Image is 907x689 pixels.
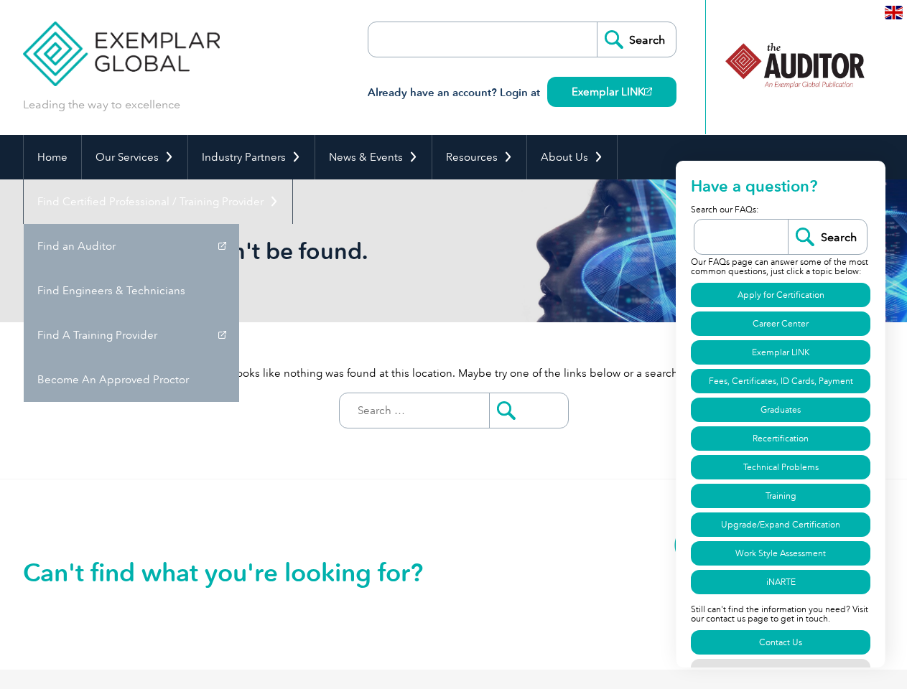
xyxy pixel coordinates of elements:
[23,237,575,265] h1: Oops! That page can't be found.
[885,6,903,19] img: en
[315,135,432,179] a: News & Events
[23,561,454,584] h2: Can't find what you're looking for?
[24,268,239,313] a: Find Engineers & Technicians
[691,311,870,336] a: Career Center
[24,357,239,402] a: Become An Approved Proctor
[24,135,81,179] a: Home
[691,541,870,566] a: Work Style Assessment
[652,601,767,619] h3: FAQs
[788,220,867,254] input: Search
[24,313,239,357] a: Find A Training Provider
[691,255,870,281] p: Our FAQs page can answer some of the most common questions, just click a topic below:
[691,596,870,628] p: Still can't find the information you need? Visit our contact us page to get in touch.
[23,365,885,381] p: It looks like nothing was found at this location. Maybe try one of the links below or a search?
[432,135,526,179] a: Resources
[644,88,652,95] img: open_square.png
[691,630,870,655] a: Contact Us
[547,77,676,107] a: Exemplar LINK
[188,135,315,179] a: Industry Partners
[597,22,676,57] input: Search
[691,570,870,594] a: iNARTE
[527,135,617,179] a: About Us
[691,484,870,508] a: Training
[652,522,767,619] a: FAQs
[691,398,870,422] a: Graduates
[691,175,870,202] h2: Have a question?
[691,512,870,537] a: Upgrade/Expand Certification
[691,455,870,479] a: Technical Problems
[82,135,187,179] a: Our Services
[691,202,870,219] p: Search our FAQs:
[691,283,870,307] a: Apply for Certification
[489,393,568,428] input: Submit
[24,224,239,268] a: Find an Auditor
[23,97,180,113] p: Leading the way to excellence
[691,340,870,365] a: Exemplar LINK
[691,659,870,683] a: Close
[691,369,870,393] a: Fees, Certificates, ID Cards, Payment
[652,522,767,594] img: contact-faq.webp
[691,426,870,451] a: Recertification
[24,179,292,224] a: Find Certified Professional / Training Provider
[368,84,676,102] h3: Already have an account? Login at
